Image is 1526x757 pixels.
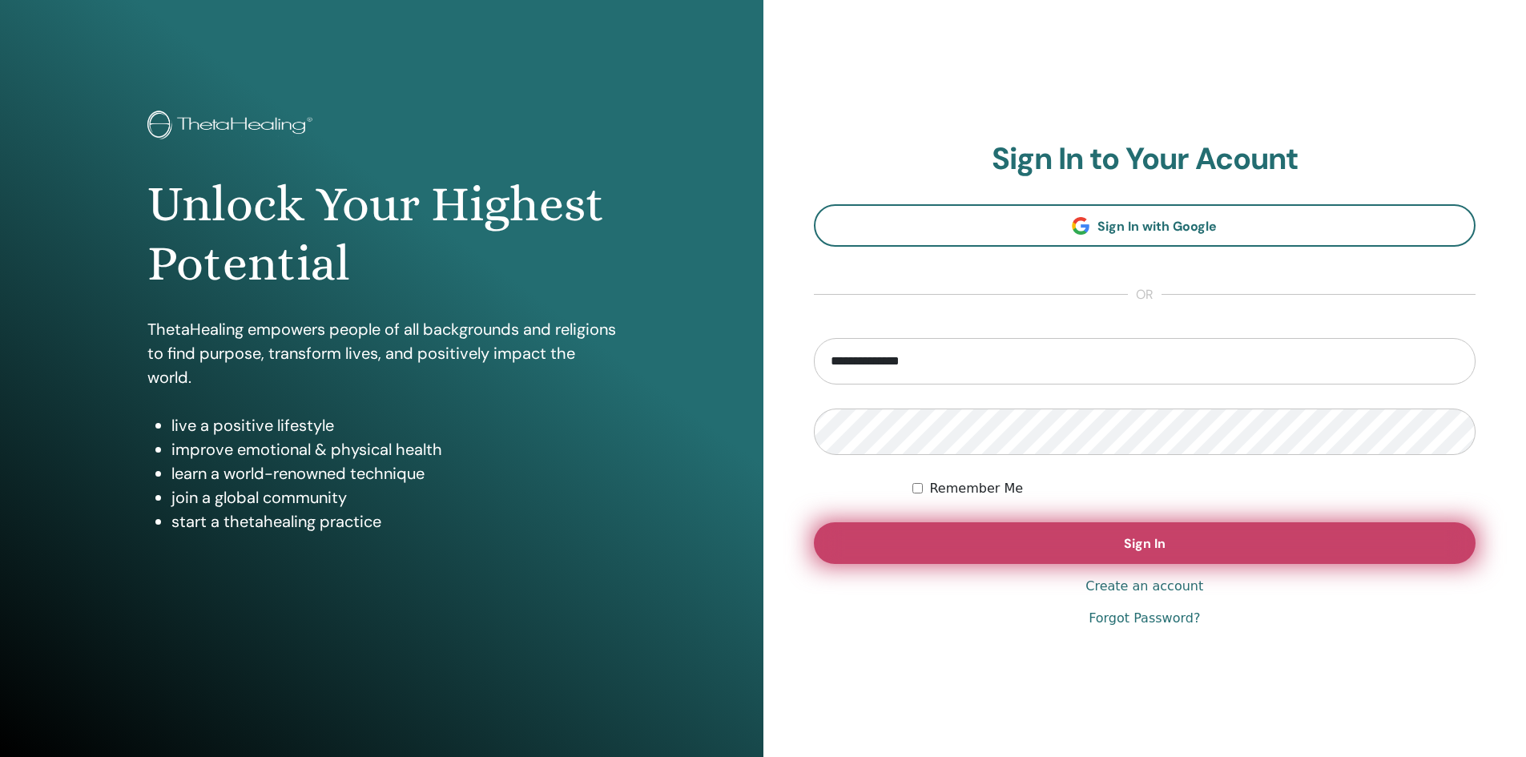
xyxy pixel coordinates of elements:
[171,413,616,437] li: live a positive lifestyle
[1085,577,1203,596] a: Create an account
[814,522,1476,564] button: Sign In
[171,461,616,485] li: learn a world-renowned technique
[814,141,1476,178] h2: Sign In to Your Acount
[147,317,616,389] p: ThetaHealing empowers people of all backgrounds and religions to find purpose, transform lives, a...
[147,175,616,294] h1: Unlock Your Highest Potential
[814,204,1476,247] a: Sign In with Google
[1124,535,1166,552] span: Sign In
[929,479,1023,498] label: Remember Me
[171,509,616,534] li: start a thetahealing practice
[912,479,1476,498] div: Keep me authenticated indefinitely or until I manually logout
[1089,609,1200,628] a: Forgot Password?
[171,437,616,461] li: improve emotional & physical health
[171,485,616,509] li: join a global community
[1128,285,1162,304] span: or
[1097,218,1217,235] span: Sign In with Google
